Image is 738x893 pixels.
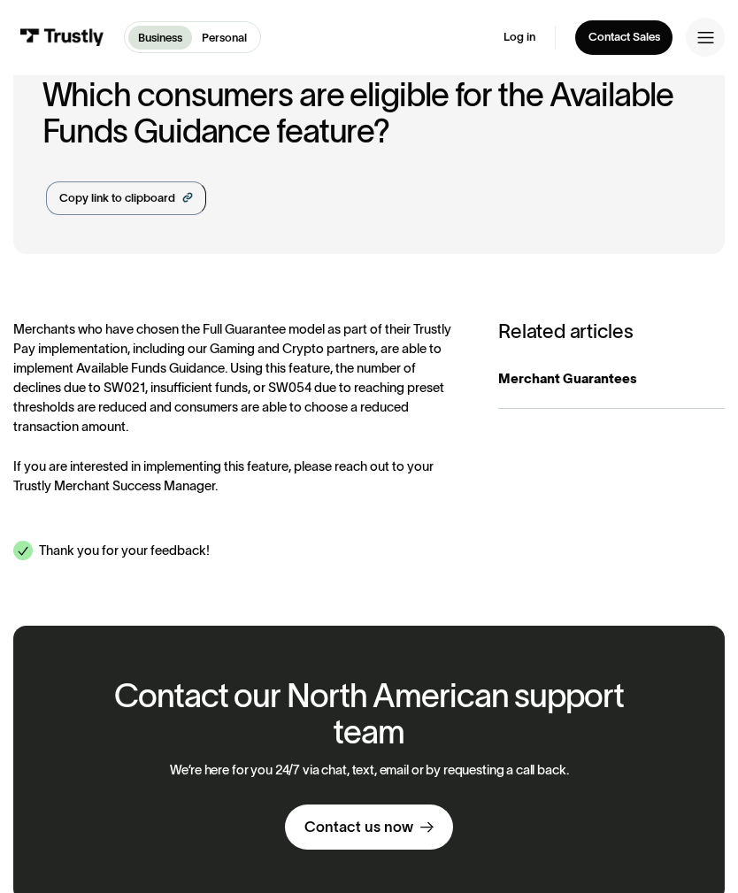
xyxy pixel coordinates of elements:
a: Copy link to clipboard [46,181,206,215]
div: Contact Sales [588,30,660,45]
a: Contact us now [285,804,452,850]
p: Personal [202,29,247,46]
a: Contact Sales [575,20,673,55]
div: Thank you for your feedback! [39,541,210,560]
div: Merchants who have chosen the Full Guarantee model as part of their Trustly Pay implementation, i... [13,319,466,496]
h3: Related articles [498,319,725,343]
p: We’re here for you 24/7 via chat, text, email or by requesting a call back. [170,763,569,779]
h2: Contact our North American support team [111,678,627,750]
a: Personal [192,26,257,50]
a: Merchant Guarantees [498,350,725,409]
p: Business [138,29,182,46]
h1: Which consumers are eligible for the Available Funds Guidance feature? [42,77,693,149]
img: Trustly Logo [19,28,104,46]
div: Contact us now [304,818,413,837]
div: Copy link to clipboard [59,189,175,206]
a: Business [128,26,192,50]
a: Log in [504,30,535,45]
div: Merchant Guarantees [498,369,725,389]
